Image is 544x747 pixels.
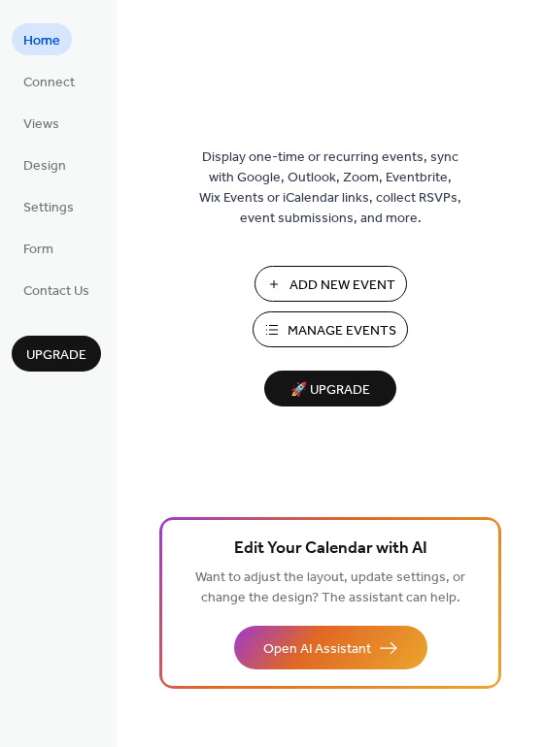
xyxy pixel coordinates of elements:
[12,65,86,97] a: Connect
[23,114,59,135] span: Views
[12,336,101,372] button: Upgrade
[263,639,371,660] span: Open AI Assistant
[26,345,86,366] span: Upgrade
[12,274,101,306] a: Contact Us
[23,240,53,260] span: Form
[12,23,72,55] a: Home
[234,626,427,669] button: Open AI Assistant
[23,73,75,93] span: Connect
[255,266,407,302] button: Add New Event
[12,148,78,180] a: Design
[23,198,74,218] span: Settings
[23,281,89,302] span: Contact Us
[195,565,465,611] span: Want to adjust the layout, update settings, or change the design? The assistant can help.
[199,147,461,229] span: Display one-time or recurring events, sync with Google, Outlook, Zoom, Eventbrite, Wix Events or ...
[253,311,408,347] button: Manage Events
[12,190,85,222] a: Settings
[264,371,396,406] button: 🚀 Upgrade
[23,31,60,51] span: Home
[276,377,385,404] span: 🚀 Upgrade
[12,107,71,139] a: Views
[288,321,396,341] span: Manage Events
[12,232,65,264] a: Form
[23,156,66,177] span: Design
[234,536,427,563] span: Edit Your Calendar with AI
[289,276,395,296] span: Add New Event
